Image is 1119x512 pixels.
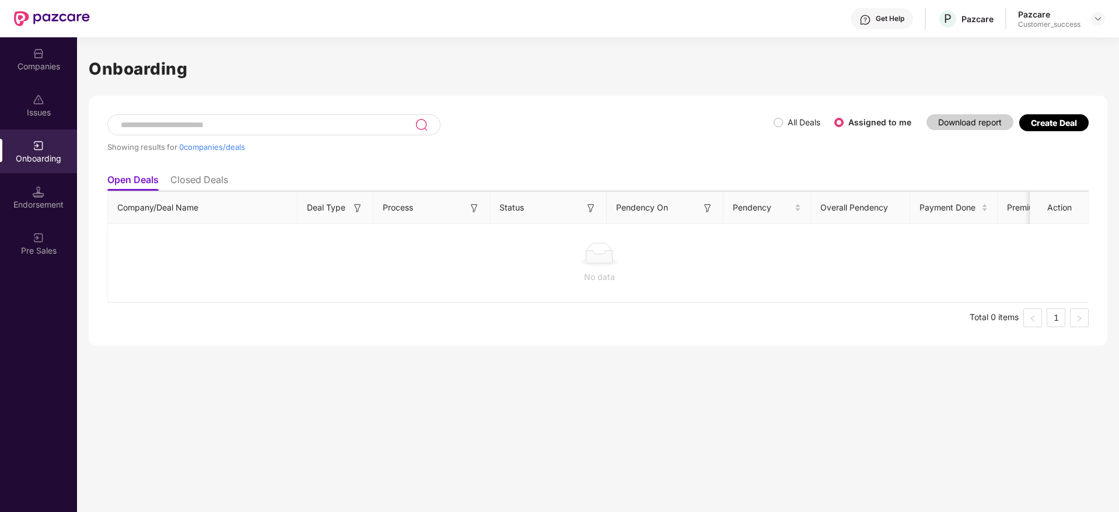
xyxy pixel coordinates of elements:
[89,56,1107,82] h1: Onboarding
[944,12,952,26] span: P
[33,186,44,198] img: svg+xml;base64,PHN2ZyB3aWR0aD0iMTQuNSIgaGVpZ2h0PSIxNC41IiB2aWV3Qm94PSIwIDAgMTYgMTYiIGZpbGw9Im5vbm...
[117,271,1081,283] div: No data
[1023,308,1042,327] li: Previous Page
[788,117,820,127] label: All Deals
[970,308,1019,327] li: Total 0 items
[415,118,428,132] img: svg+xml;base64,PHN2ZyB3aWR0aD0iMjQiIGhlaWdodD0iMjUiIHZpZXdCb3g9IjAgMCAyNCAyNSIgZmlsbD0ibm9uZSIgeG...
[499,201,524,214] span: Status
[1070,308,1089,327] li: Next Page
[1093,14,1103,23] img: svg+xml;base64,PHN2ZyBpZD0iRHJvcGRvd24tMzJ4MzIiIHhtbG5zPSJodHRwOi8vd3d3LnczLm9yZy8yMDAwL3N2ZyIgd2...
[1018,9,1080,20] div: Pazcare
[468,202,480,214] img: svg+xml;base64,PHN2ZyB3aWR0aD0iMTYiIGhlaWdodD0iMTYiIHZpZXdCb3g9IjAgMCAxNiAxNiIgZmlsbD0ibm9uZSIgeG...
[616,201,668,214] span: Pendency On
[307,201,345,214] span: Deal Type
[1018,20,1080,29] div: Customer_success
[926,114,1013,130] button: Download report
[108,192,298,224] th: Company/Deal Name
[1023,308,1042,327] button: left
[33,48,44,59] img: svg+xml;base64,PHN2ZyBpZD0iQ29tcGFuaWVzIiB4bWxucz0iaHR0cDovL3d3dy53My5vcmcvMjAwMC9zdmciIHdpZHRoPS...
[107,174,159,191] li: Open Deals
[876,14,904,23] div: Get Help
[702,202,714,214] img: svg+xml;base64,PHN2ZyB3aWR0aD0iMTYiIGhlaWdodD0iMTYiIHZpZXdCb3g9IjAgMCAxNiAxNiIgZmlsbD0ibm9uZSIgeG...
[1076,315,1083,322] span: right
[859,14,871,26] img: svg+xml;base64,PHN2ZyBpZD0iSGVscC0zMngzMiIgeG1sbnM9Imh0dHA6Ly93d3cudzMub3JnLzIwMDAvc3ZnIiB3aWR0aD...
[919,201,979,214] span: Payment Done
[383,201,413,214] span: Process
[14,11,90,26] img: New Pazcare Logo
[998,192,1073,224] th: Premium Paid
[848,117,911,127] label: Assigned to me
[1029,315,1036,322] span: left
[33,94,44,106] img: svg+xml;base64,PHN2ZyBpZD0iSXNzdWVzX2Rpc2FibGVkIiB4bWxucz0iaHR0cDovL3d3dy53My5vcmcvMjAwMC9zdmciIH...
[1047,308,1065,327] li: 1
[585,202,597,214] img: svg+xml;base64,PHN2ZyB3aWR0aD0iMTYiIGhlaWdodD0iMTYiIHZpZXdCb3g9IjAgMCAxNiAxNiIgZmlsbD0ibm9uZSIgeG...
[1031,118,1077,128] div: Create Deal
[723,192,811,224] th: Pendency
[910,192,998,224] th: Payment Done
[1047,309,1065,327] a: 1
[170,174,228,191] li: Closed Deals
[33,232,44,244] img: svg+xml;base64,PHN2ZyB3aWR0aD0iMjAiIGhlaWdodD0iMjAiIHZpZXdCb3g9IjAgMCAyMCAyMCIgZmlsbD0ibm9uZSIgeG...
[179,142,245,152] span: 0 companies/deals
[811,192,910,224] th: Overall Pendency
[1030,192,1089,224] th: Action
[733,201,792,214] span: Pendency
[107,142,774,152] div: Showing results for
[1070,308,1089,327] button: right
[33,140,44,152] img: svg+xml;base64,PHN2ZyB3aWR0aD0iMjAiIGhlaWdodD0iMjAiIHZpZXdCb3g9IjAgMCAyMCAyMCIgZmlsbD0ibm9uZSIgeG...
[961,13,994,24] div: Pazcare
[352,202,363,214] img: svg+xml;base64,PHN2ZyB3aWR0aD0iMTYiIGhlaWdodD0iMTYiIHZpZXdCb3g9IjAgMCAxNiAxNiIgZmlsbD0ibm9uZSIgeG...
